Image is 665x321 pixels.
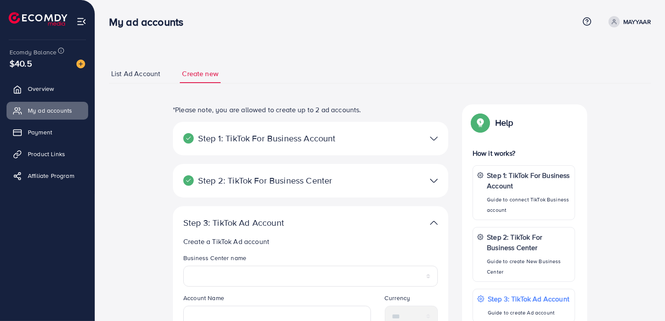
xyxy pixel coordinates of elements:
[7,102,88,119] a: My ad accounts
[7,124,88,141] a: Payment
[495,117,513,128] p: Help
[9,12,67,26] img: logo
[487,194,570,215] p: Guide to connect TikTok Business account
[487,256,570,277] p: Guide to create New Business Center
[385,294,438,306] legend: Currency
[7,145,88,163] a: Product Links
[605,16,651,27] a: MAYYAAR
[10,48,56,57] span: Ecomdy Balance
[183,217,348,228] p: Step 3: TikTok Ad Account
[109,16,190,28] h3: My ad accounts
[28,171,74,180] span: Affiliate Program
[430,217,438,229] img: TikTok partner
[7,167,88,184] a: Affiliate Program
[183,133,348,144] p: Step 1: TikTok For Business Account
[173,104,448,115] p: *Please note, you are allowed to create up to 2 ad accounts.
[183,294,371,306] legend: Account Name
[183,236,441,247] p: Create a TikTok Ad account
[430,174,438,187] img: TikTok partner
[488,294,569,304] p: Step 3: TikTok Ad Account
[487,232,570,253] p: Step 2: TikTok For Business Center
[28,84,54,93] span: Overview
[473,115,488,130] img: Popup guide
[182,69,218,79] span: Create new
[183,254,438,266] legend: Business Center name
[487,170,570,191] p: Step 1: TikTok For Business Account
[473,148,575,158] p: How it works?
[10,57,32,70] span: $40.5
[623,17,651,27] p: MAYYAAR
[7,80,88,97] a: Overview
[430,132,438,145] img: TikTok partner
[28,150,65,158] span: Product Links
[488,308,569,318] p: Guide to create Ad account
[28,128,52,137] span: Payment
[76,60,85,68] img: image
[28,106,72,115] span: My ad accounts
[628,282,658,314] iframe: Chat
[111,69,160,79] span: List Ad Account
[76,17,86,27] img: menu
[183,175,348,186] p: Step 2: TikTok For Business Center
